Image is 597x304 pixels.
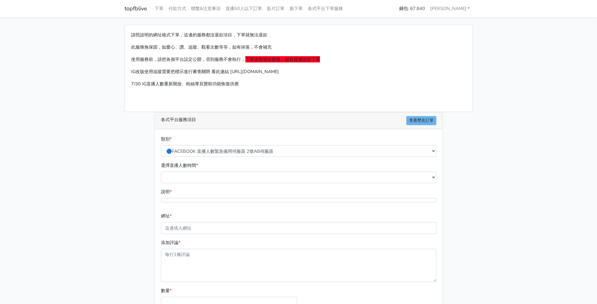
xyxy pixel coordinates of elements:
a: [PERSON_NAME] [428,3,473,15]
label: 網址 [161,212,172,220]
label: 選擇直播人數時間 [161,162,198,169]
a: topfblive [125,3,147,15]
a: 查看歷史訂單 [406,116,436,125]
label: 數量 [161,287,172,294]
label: 類別 [161,136,172,143]
a: 影片訂單 [264,3,287,15]
a: 新下單 [287,3,305,15]
span: 下單後無退款服務，如有疑慮請勿下單 [245,56,320,62]
input: 這邊填入網址 [161,222,436,234]
a: 錢包: 67.840 [397,3,428,15]
div: 各式平台服務項目 [155,112,443,129]
strong: 錢包: 67.840 [399,5,425,12]
a: 下單 [152,3,166,15]
a: 直播50人以下訂單 [223,3,264,15]
a: 付款方式 [166,3,189,15]
label: 說明 [161,188,172,195]
a: 各式平台下單服務 [305,3,345,15]
label: 添加評論 [161,239,180,246]
p: IG改版使用追蹤需要把標示進行審查關閉 看此連結 [URL][DOMAIN_NAME] [131,68,466,75]
p: 7/30 IG直播人數重新開放、粉絲專頁贊助功能恢復供應 [131,80,466,88]
p: 此服務無保固，如愛心、讚、追蹤、觀看次數等等，如有掉落，不會補充 [131,44,466,51]
p: 請照說明的網址格式下單，這邊的服務都沒退款項目，下單就無法退款 [131,31,466,39]
p: 使用服務前，請把各個平台設定公開，否則服務不會執行， [131,56,466,63]
a: 聯繫&注意事項 [189,3,223,15]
